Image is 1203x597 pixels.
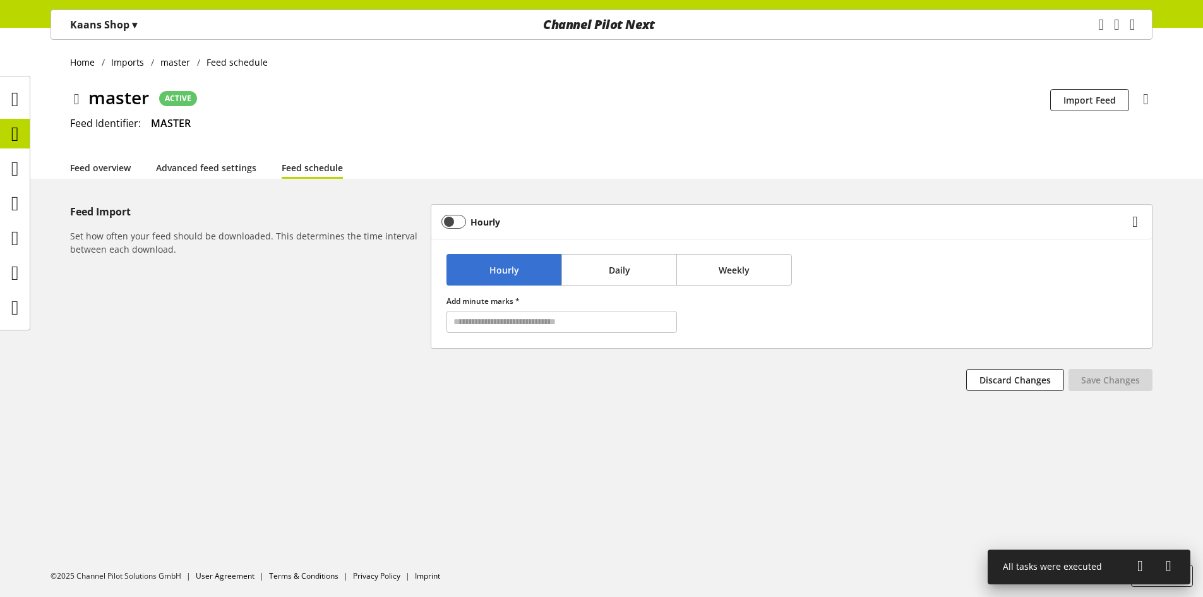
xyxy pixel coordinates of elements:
h5: Feed Import [70,204,426,219]
button: Daily [561,254,677,286]
button: Hourly [446,254,562,286]
a: Feed schedule [282,161,343,174]
span: MASTER [151,116,191,130]
span: Weekly [719,263,750,277]
span: master [160,56,190,69]
span: ▾ [132,18,137,32]
a: User Agreement [196,570,254,581]
li: ©2025 Channel Pilot Solutions GmbH [51,570,196,582]
a: Terms & Conditions [269,570,338,581]
a: Imprint [415,570,440,581]
a: master [154,56,197,69]
b: Hourly [470,215,500,229]
a: Advanced feed settings [156,161,256,174]
span: Feed Identifier: [70,116,141,130]
button: Weekly [676,254,792,286]
nav: main navigation [51,9,1152,40]
p: Kaans Shop [70,17,137,32]
button: Discard Changes [966,369,1064,391]
span: Save Changes [1081,373,1140,387]
a: Privacy Policy [353,570,400,581]
h6: Set how often your feed should be downloaded. This determines the time interval between each down... [70,229,426,256]
a: Imports [105,56,151,69]
button: Import Feed [1050,89,1129,111]
span: All tasks were executed [1003,560,1102,572]
span: Daily [609,263,630,277]
span: master [88,84,149,111]
a: Home [70,56,102,69]
span: Hourly [489,263,519,277]
span: Discard Changes [979,373,1051,387]
span: Add minute marks * [446,296,520,306]
button: Save Changes [1068,369,1152,391]
span: Import Feed [1063,93,1116,107]
a: Feed overview [70,161,131,174]
span: ACTIVE [165,93,191,104]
